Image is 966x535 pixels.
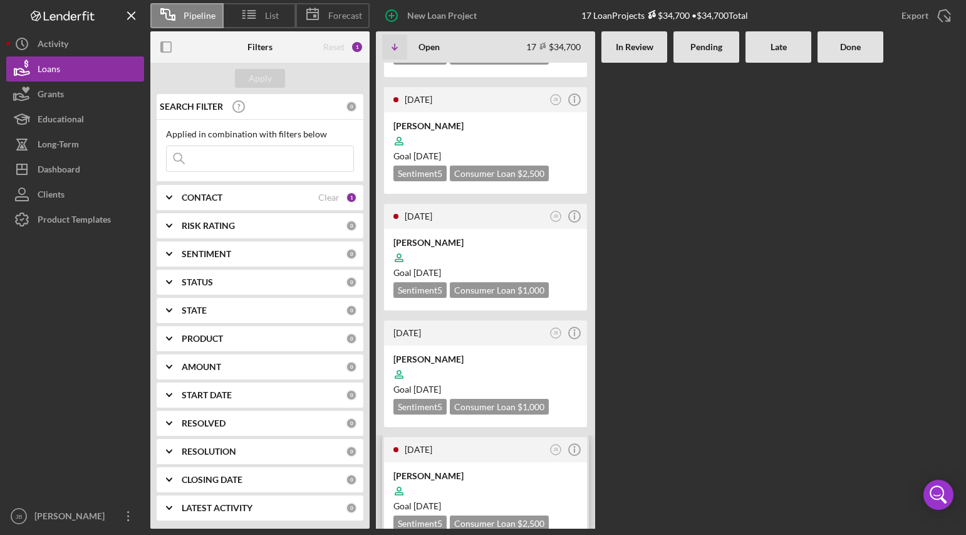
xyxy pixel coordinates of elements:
[393,516,447,531] div: Sentiment 5
[690,42,722,52] b: Pending
[328,11,362,21] span: Forecast
[38,157,80,185] div: Dashboard
[517,168,544,179] span: $2,500
[405,444,432,455] time: 2025-10-08 13:41
[182,249,231,259] b: SENTIMENT
[517,285,544,295] span: $1,000
[182,503,252,513] b: LATEST ACTIVITY
[771,42,787,52] b: Late
[182,475,242,485] b: CLOSING DATE
[393,353,578,366] div: [PERSON_NAME]
[393,151,441,161] span: Goal
[182,305,207,315] b: STATE
[393,282,447,298] div: Sentiment 5
[6,504,144,529] button: JB[PERSON_NAME]
[346,361,357,373] div: 0
[247,42,273,52] b: Filters
[182,221,235,231] b: RISK RATING
[182,362,221,372] b: AMOUNT
[450,399,549,415] div: Consumer Loan
[6,207,144,232] button: Product Templates
[351,41,363,53] div: 1
[418,42,440,52] b: Open
[346,220,357,231] div: 0
[182,334,223,344] b: PRODUCT
[405,211,432,221] time: 2025-10-08 18:13
[413,151,441,161] time: 11/05/2025
[923,480,953,510] div: Open Intercom Messenger
[346,101,357,112] div: 0
[346,446,357,457] div: 0
[407,3,477,28] div: New Loan Project
[393,236,578,249] div: [PERSON_NAME]
[393,384,441,395] span: Goal
[346,418,357,429] div: 0
[323,42,345,52] div: Reset
[382,202,589,312] a: [DATE]JB[PERSON_NAME]Goal [DATE]Sentiment5Consumer Loan $1,000
[393,120,578,132] div: [PERSON_NAME]
[265,11,279,21] span: List
[393,399,447,415] div: Sentiment 5
[38,132,79,160] div: Long-Term
[901,3,928,28] div: Export
[160,102,223,112] b: SEARCH FILTER
[318,193,340,203] div: Clear
[6,82,144,107] button: Grants
[393,470,578,482] div: [PERSON_NAME]
[413,267,441,278] time: 11/14/2025
[382,319,589,429] a: [DATE]JB[PERSON_NAME]Goal [DATE]Sentiment5Consumer Loan $1,000
[889,3,960,28] button: Export
[166,129,354,139] div: Applied in combination with filters below
[38,107,84,135] div: Educational
[346,305,357,316] div: 0
[405,94,432,105] time: 2025-10-09 12:03
[38,182,65,210] div: Clients
[346,502,357,514] div: 0
[38,56,60,85] div: Loans
[6,157,144,182] button: Dashboard
[553,331,558,335] text: JB
[6,31,144,56] button: Activity
[517,401,544,412] span: $1,000
[413,501,441,511] time: 12/05/2025
[346,248,357,260] div: 0
[645,10,690,21] div: $34,700
[393,327,421,338] time: 2025-10-08 16:36
[184,11,216,21] span: Pipeline
[413,384,441,395] time: 11/30/2025
[6,56,144,82] a: Loans
[548,442,564,458] button: JB
[235,69,285,88] button: Apply
[840,42,861,52] b: Done
[382,85,589,196] a: [DATE]JB[PERSON_NAME]Goal [DATE]Sentiment5Consumer Loan $2,500
[393,267,441,278] span: Goal
[182,193,222,203] b: CONTACT
[182,447,236,457] b: RESOLUTION
[548,325,564,342] button: JB
[6,107,144,132] button: Educational
[376,3,489,28] button: New Loan Project
[450,282,549,298] div: Consumer Loan
[346,277,357,288] div: 0
[6,132,144,157] button: Long-Term
[346,192,357,203] div: 1
[38,82,64,110] div: Grants
[548,92,564,109] button: JB
[517,518,544,529] span: $2,500
[581,10,748,21] div: 17 Loan Projects • $34,700 Total
[6,182,144,207] button: Clients
[15,513,22,520] text: JB
[31,504,113,532] div: [PERSON_NAME]
[450,516,549,531] div: Consumer Loan
[553,447,558,452] text: JB
[393,501,441,511] span: Goal
[450,166,549,181] div: Consumer Loan
[346,333,357,344] div: 0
